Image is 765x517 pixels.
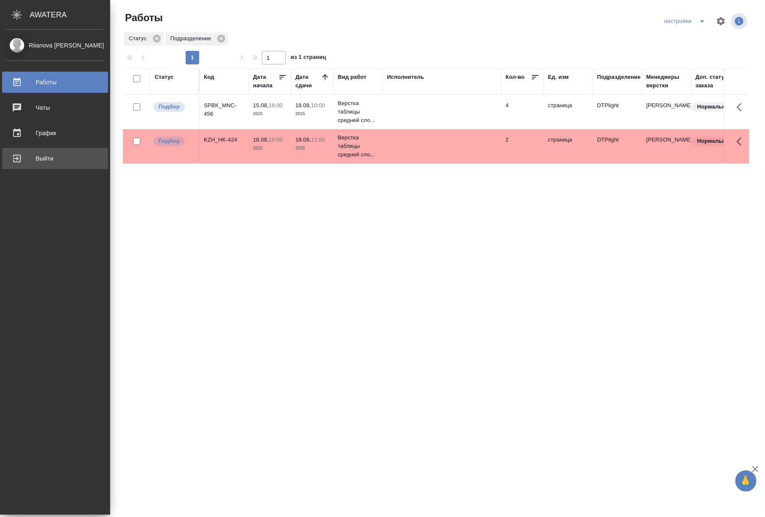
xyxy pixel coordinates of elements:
[204,73,214,81] div: Код
[311,102,325,108] p: 10:00
[593,97,642,127] td: DTPlight
[295,102,311,108] p: 18.08,
[291,52,326,64] span: из 1 страниц
[387,73,424,81] div: Исполнитель
[338,133,378,159] p: Верстка таблицы средней сло...
[311,136,325,143] p: 11:00
[646,136,687,144] p: [PERSON_NAME]
[697,103,734,111] p: Нормальный
[711,11,731,31] span: Настроить таблицу
[506,73,525,81] div: Кол-во
[2,97,108,118] a: Чаты
[6,41,104,50] div: Riianova [PERSON_NAME]
[544,131,593,161] td: страница
[338,99,378,125] p: Верстка таблицы средней сло...
[662,14,711,28] div: split button
[6,76,104,89] div: Работы
[295,136,311,143] p: 18.08,
[253,110,287,118] p: 2025
[6,127,104,139] div: График
[295,144,329,153] p: 2025
[295,110,329,118] p: 2025
[204,101,245,118] div: SPBK_MNC-456
[124,32,164,46] div: Статус
[735,470,757,492] button: 🙏
[204,136,245,144] div: KZH_HK-424
[269,136,283,143] p: 10:00
[123,11,163,25] span: Работы
[30,6,110,23] div: AWATERA
[646,73,687,90] div: Менеджеры верстки
[732,131,752,152] button: Здесь прячутся важные кнопки
[253,102,269,108] p: 15.08,
[2,72,108,93] a: Работы
[253,73,278,90] div: Дата начала
[159,103,180,111] p: Подбор
[544,97,593,127] td: страница
[295,73,321,90] div: Дата сдачи
[593,131,642,161] td: DTPlight
[548,73,569,81] div: Ед. изм
[2,148,108,169] a: Выйти
[732,97,752,117] button: Здесь прячутся важные кнопки
[2,122,108,144] a: График
[6,101,104,114] div: Чаты
[501,131,544,161] td: 2
[159,137,180,145] p: Подбор
[697,137,734,145] p: Нормальный
[6,152,104,165] div: Выйти
[646,101,687,110] p: [PERSON_NAME]
[739,472,753,490] span: 🙏
[165,32,228,46] div: Подразделение
[155,73,174,81] div: Статус
[253,136,269,143] p: 18.08,
[170,34,214,43] p: Подразделение
[695,73,740,90] div: Доп. статус заказа
[731,13,749,29] span: Посмотреть информацию
[269,102,283,108] p: 18:00
[597,73,641,81] div: Подразделение
[338,73,367,81] div: Вид работ
[501,97,544,127] td: 4
[253,144,287,153] p: 2025
[129,34,150,43] p: Статус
